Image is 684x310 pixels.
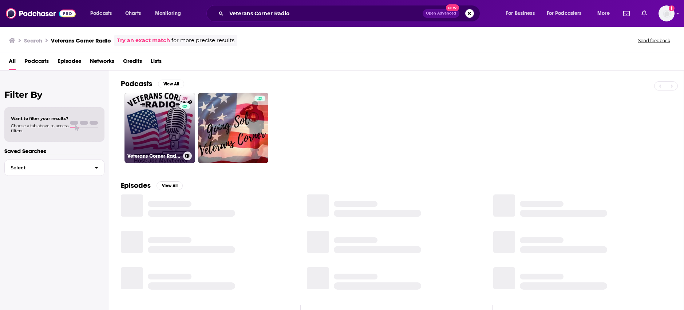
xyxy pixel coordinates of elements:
[547,8,582,19] span: For Podcasters
[121,181,151,190] h2: Episodes
[638,7,650,20] a: Show notifications dropdown
[179,96,190,101] a: 49
[121,181,183,190] a: EpisodesView All
[90,55,114,70] a: Networks
[90,8,112,19] span: Podcasts
[125,8,141,19] span: Charts
[127,153,180,159] h3: Veterans Corner Radio
[4,160,104,176] button: Select
[121,79,184,88] a: PodcastsView All
[155,8,181,19] span: Monitoring
[501,8,544,19] button: open menu
[226,8,423,19] input: Search podcasts, credits, & more...
[9,55,16,70] a: All
[542,8,592,19] button: open menu
[6,7,76,20] img: Podchaser - Follow, Share and Rate Podcasts
[506,8,535,19] span: For Business
[659,5,675,21] img: User Profile
[446,4,459,11] span: New
[11,123,68,133] span: Choose a tab above to access filters.
[51,37,111,44] h3: Veterans Corner Radio
[117,36,170,45] a: Try an exact match
[157,181,183,190] button: View All
[213,5,487,22] div: Search podcasts, credits, & more...
[669,5,675,11] svg: Add a profile image
[4,148,104,154] p: Saved Searches
[11,116,68,121] span: Want to filter your results?
[636,37,672,44] button: Send feedback
[426,12,456,15] span: Open Advanced
[85,8,121,19] button: open menu
[120,8,145,19] a: Charts
[592,8,619,19] button: open menu
[121,79,152,88] h2: Podcasts
[24,55,49,70] a: Podcasts
[5,165,89,170] span: Select
[171,36,234,45] span: for more precise results
[423,9,459,18] button: Open AdvancedNew
[182,95,187,102] span: 49
[158,80,184,88] button: View All
[659,5,675,21] span: Logged in as TABASCO
[620,7,633,20] a: Show notifications dropdown
[24,37,42,44] h3: Search
[150,8,190,19] button: open menu
[151,55,162,70] a: Lists
[4,89,104,100] h2: Filter By
[58,55,81,70] a: Episodes
[597,8,610,19] span: More
[124,93,195,163] a: 49Veterans Corner Radio
[659,5,675,21] button: Show profile menu
[123,55,142,70] a: Credits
